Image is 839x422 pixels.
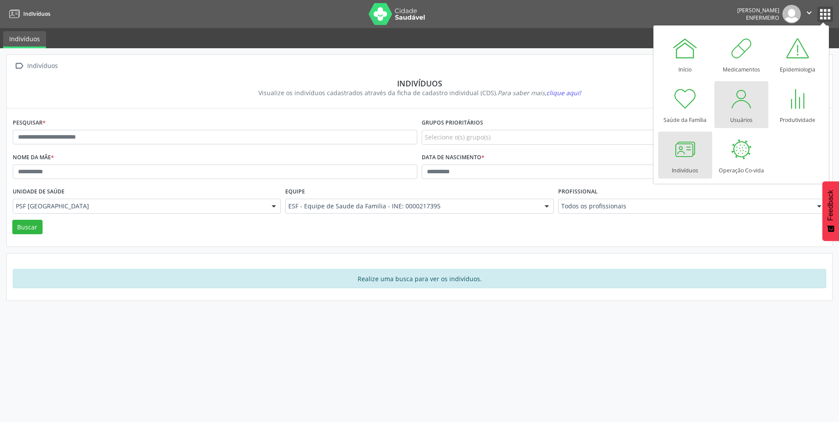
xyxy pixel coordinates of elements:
div: Indivíduos [19,79,820,88]
a: Operação Co-vida [714,132,768,179]
label: Data de nascimento [422,151,484,165]
a: Produtividade [771,81,825,128]
label: Equipe [285,185,305,199]
a: Início [658,31,712,78]
a: Medicamentos [714,31,768,78]
div: Realize uma busca para ver os indivíduos. [13,269,826,288]
a: Usuários [714,81,768,128]
button: Buscar [12,220,43,235]
span: Enfermeiro [746,14,779,21]
span: ESF - Equipe de Saude da Familia - INE: 0000217395 [288,202,535,211]
img: img [782,5,801,23]
span: PSF [GEOGRAPHIC_DATA] [16,202,263,211]
label: Grupos prioritários [422,116,483,130]
a: Epidemiologia [771,31,825,78]
button: apps [817,7,833,22]
label: Profissional [558,185,598,199]
a: Saúde da Família [658,81,712,128]
i:  [804,8,814,18]
button: Feedback - Mostrar pesquisa [822,181,839,241]
a: Indivíduos [3,31,46,48]
a: Indivíduos [658,132,712,179]
label: Unidade de saúde [13,185,65,199]
div: [PERSON_NAME] [737,7,779,14]
i:  [13,60,25,72]
span: Indivíduos [23,10,50,18]
span: Todos os profissionais [561,202,808,211]
span: Feedback [827,190,835,221]
button:  [801,5,817,23]
div: Indivíduos [25,60,59,72]
a:  Indivíduos [13,60,59,72]
div: Visualize os indivíduos cadastrados através da ficha de cadastro individual (CDS). [19,88,820,97]
span: Selecione o(s) grupo(s) [425,132,491,142]
label: Nome da mãe [13,151,54,165]
i: Para saber mais, [498,89,581,97]
span: clique aqui! [546,89,581,97]
a: Indivíduos [6,7,50,21]
label: Pesquisar [13,116,46,130]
